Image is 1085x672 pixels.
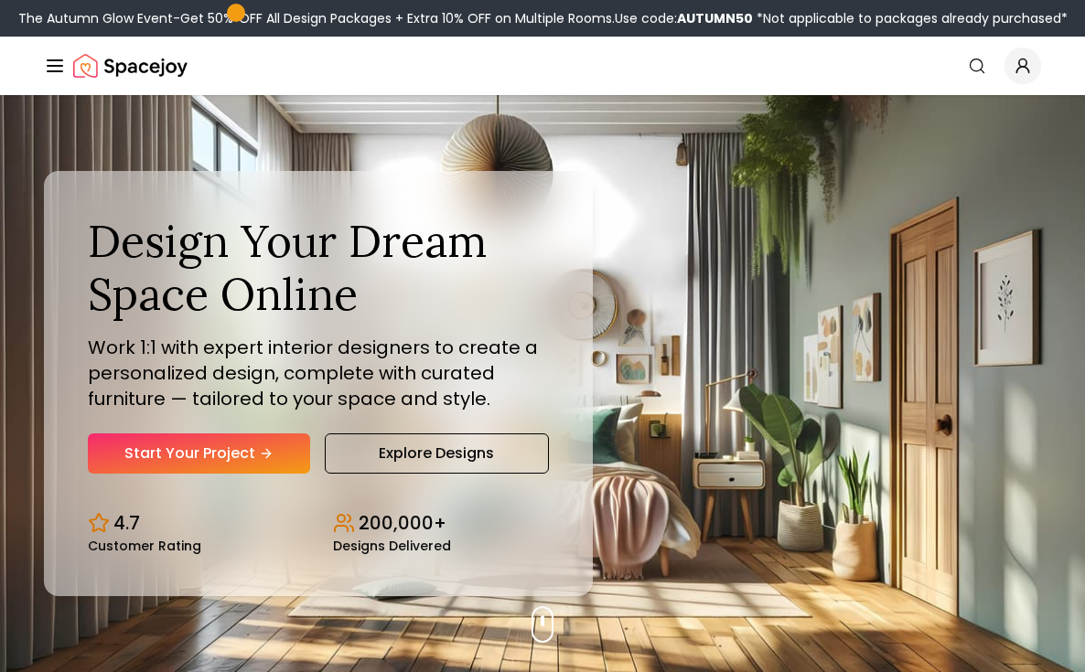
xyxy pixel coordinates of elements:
p: 200,000+ [359,510,446,536]
p: 4.7 [113,510,140,536]
small: Designs Delivered [333,539,451,552]
span: *Not applicable to packages already purchased* [753,9,1068,27]
a: Spacejoy [73,48,188,84]
nav: Global [44,37,1041,95]
b: AUTUMN50 [677,9,753,27]
img: Spacejoy Logo [73,48,188,84]
span: Use code: [615,9,753,27]
small: Customer Rating [88,539,201,552]
a: Explore Designs [325,433,549,474]
p: Work 1:1 with expert interior designers to create a personalized design, complete with curated fu... [88,335,549,411]
div: Design stats [88,496,549,552]
div: The Autumn Glow Event-Get 50% OFF All Design Packages + Extra 10% OFF on Multiple Rooms. [18,9,1068,27]
a: Start Your Project [88,433,310,474]
h1: Design Your Dream Space Online [88,215,549,320]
